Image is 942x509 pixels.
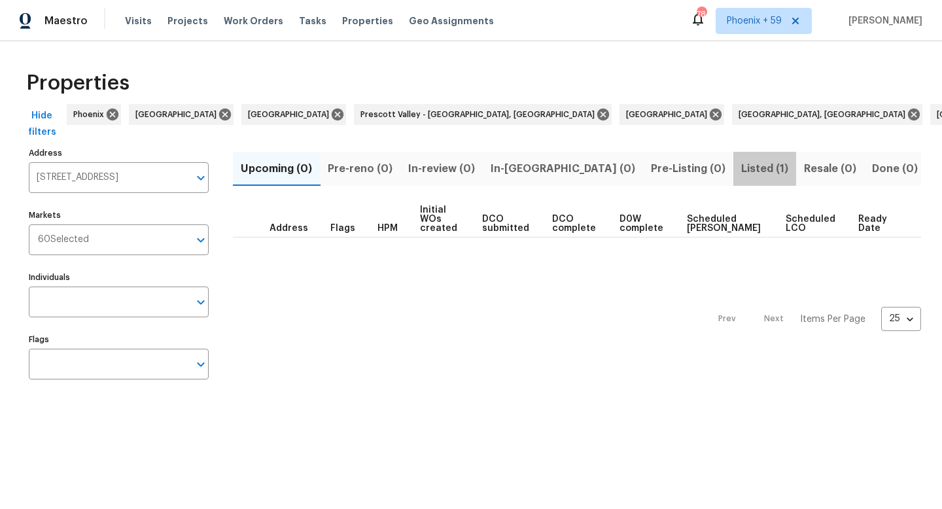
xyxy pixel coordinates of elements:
span: Upcoming (0) [241,160,312,178]
span: Hide filters [26,108,58,140]
div: [GEOGRAPHIC_DATA] [619,104,724,125]
span: Address [270,224,308,233]
button: Open [192,355,210,374]
nav: Pagination Navigation [706,245,921,393]
div: Prescott Valley - [GEOGRAPHIC_DATA], [GEOGRAPHIC_DATA] [354,104,612,125]
span: Phoenix [73,108,109,121]
span: Ready Date [858,215,888,233]
div: [GEOGRAPHIC_DATA] [241,104,346,125]
span: Properties [26,77,130,90]
span: Geo Assignments [409,14,494,27]
span: Listed (1) [741,160,788,178]
span: Scheduled [PERSON_NAME] [687,215,763,233]
span: Tasks [299,16,326,26]
span: Pre-reno (0) [328,160,392,178]
span: Maestro [44,14,88,27]
span: Scheduled LCO [786,215,837,233]
span: Resale (0) [804,160,856,178]
span: [PERSON_NAME] [843,14,922,27]
span: In-[GEOGRAPHIC_DATA] (0) [491,160,635,178]
label: Address [29,149,209,157]
label: Individuals [29,273,209,281]
span: Projects [167,14,208,27]
span: Phoenix + 59 [727,14,782,27]
div: [GEOGRAPHIC_DATA], [GEOGRAPHIC_DATA] [732,104,922,125]
span: Flags [330,224,355,233]
span: [GEOGRAPHIC_DATA] [626,108,712,121]
span: Work Orders [224,14,283,27]
span: Initial WOs created [420,205,460,233]
span: [GEOGRAPHIC_DATA] [248,108,334,121]
span: [GEOGRAPHIC_DATA], [GEOGRAPHIC_DATA] [739,108,911,121]
div: 784 [697,8,706,21]
span: Properties [342,14,393,27]
span: D0W complete [619,215,665,233]
span: Pre-Listing (0) [651,160,725,178]
span: Prescott Valley - [GEOGRAPHIC_DATA], [GEOGRAPHIC_DATA] [360,108,600,121]
span: DCO submitted [482,215,531,233]
label: Markets [29,211,209,219]
button: Hide filters [21,104,63,144]
span: Done (0) [872,160,918,178]
span: In-review (0) [408,160,475,178]
button: Open [192,231,210,249]
span: HPM [377,224,398,233]
div: [GEOGRAPHIC_DATA] [129,104,234,125]
p: Items Per Page [800,313,865,326]
div: Phoenix [67,104,121,125]
span: DCO complete [552,215,597,233]
div: 25 [881,302,921,336]
button: Open [192,169,210,187]
label: Flags [29,336,209,343]
span: Visits [125,14,152,27]
span: 60 Selected [38,234,89,245]
button: Open [192,293,210,311]
span: [GEOGRAPHIC_DATA] [135,108,222,121]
